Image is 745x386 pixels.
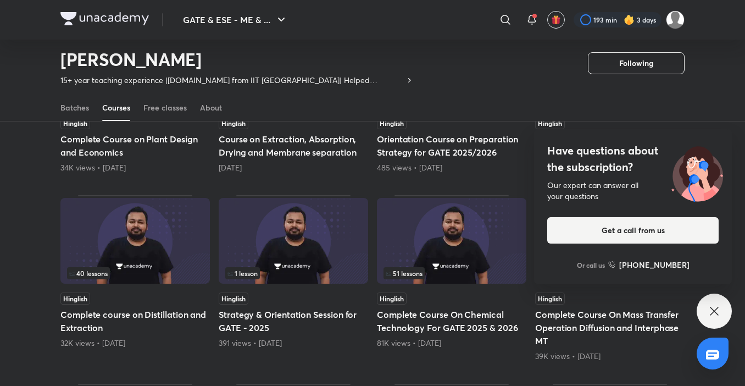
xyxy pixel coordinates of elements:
div: 81K views • 1 year ago [377,338,526,349]
p: Or call us [577,260,605,270]
img: ttu_illustration_new.svg [663,142,732,202]
h5: Complete Course on Plant Design and Economics [60,133,210,159]
div: Strategy & Orientation Session for GATE - 2025 [219,195,368,361]
button: Get a call from us [547,217,719,244]
div: 34K views • 1 year ago [60,162,210,173]
div: left [383,267,520,279]
a: About [200,95,222,121]
img: avatar [551,15,561,25]
div: 32K views • 1 year ago [60,338,210,349]
div: Complete course on Distillation and Extraction [60,195,210,361]
span: Following [619,58,653,69]
a: Company Logo [60,12,149,28]
div: Courses [102,102,130,113]
div: left [67,267,203,279]
span: 40 lessons [69,270,108,277]
img: Thumbnail [219,198,368,284]
img: Thumbnail [377,198,526,284]
div: Our expert can answer all your questions [547,180,719,202]
p: 15+ year teaching experience |[DOMAIN_NAME] from IIT [GEOGRAPHIC_DATA]| Helped thousands of stude... [60,75,405,86]
h5: Strategy & Orientation Session for GATE - 2025 [219,308,368,334]
img: Company Logo [60,12,149,25]
a: Free classes [143,95,187,121]
div: infocontainer [225,267,362,279]
div: 485 views • 1 year ago [377,162,526,173]
a: Courses [102,95,130,121]
div: left [225,267,362,279]
div: infosection [67,267,203,279]
a: [PHONE_NUMBER] [608,259,690,271]
h5: Complete Course On Chemical Technology For GATE 2025 & 2026 [377,308,526,334]
div: infocontainer [383,267,520,279]
img: Thumbnail [60,198,210,284]
img: streak [624,14,635,25]
div: About [200,102,222,113]
h6: [PHONE_NUMBER] [619,259,690,271]
button: Following [588,52,685,74]
div: Free classes [143,102,187,113]
h5: Orientation Course on Preparation Strategy for GATE 2025/2026 [377,133,526,159]
img: pradhap B [666,10,685,29]
span: Hinglish [219,293,248,305]
span: Hinglish [377,117,407,129]
span: Hinglish [377,293,407,305]
div: infosection [225,267,362,279]
button: avatar [547,11,565,29]
h5: Complete course on Distillation and Extraction [60,308,210,334]
h5: Course on Extraction, Absorption, Drying and Membrane separation [219,133,368,159]
h4: Have questions about the subscription? [547,142,719,175]
span: Hinglish [60,117,90,129]
h2: [PERSON_NAME] [60,48,414,70]
div: infocontainer [67,267,203,279]
button: GATE & ESE - ME & ... [176,9,294,31]
span: 1 lesson [227,270,258,277]
div: Complete Course On Chemical Technology For GATE 2025 & 2026 [377,195,526,361]
a: Batches [60,95,89,121]
div: 39K views • 1 year ago [535,351,685,362]
span: Hinglish [535,117,565,129]
span: Hinglish [535,293,565,305]
span: 51 lessons [386,270,422,277]
div: Batches [60,102,89,113]
span: Hinglish [60,293,90,305]
span: Hinglish [219,117,248,129]
div: 391 views • 1 year ago [219,338,368,349]
h5: Complete Course On Mass Transfer Operation Diffusion and Interphase MT [535,308,685,348]
div: infosection [383,267,520,279]
div: 1 year ago [219,162,368,173]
